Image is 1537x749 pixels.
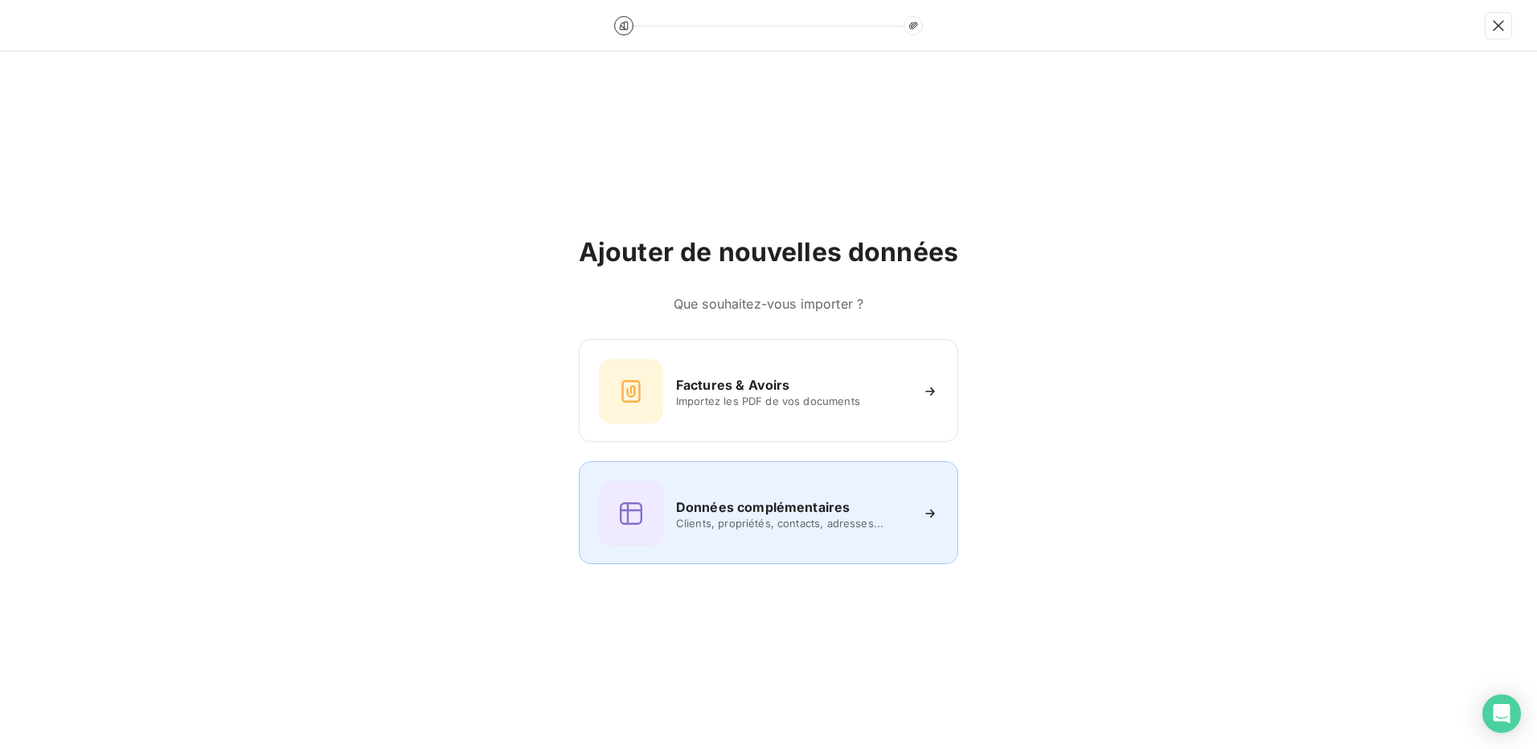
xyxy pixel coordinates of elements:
h6: Données complémentaires [676,497,850,517]
span: Clients, propriétés, contacts, adresses... [676,517,909,530]
h6: Factures & Avoirs [676,375,790,395]
h2: Ajouter de nouvelles données [579,236,958,268]
h6: Que souhaitez-vous importer ? [579,294,958,313]
span: Importez les PDF de vos documents [676,395,909,407]
div: Open Intercom Messenger [1482,694,1521,733]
